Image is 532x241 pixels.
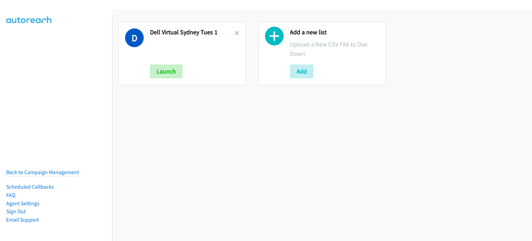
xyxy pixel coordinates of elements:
a: FAQ [6,192,15,198]
a: Back to Campaign Management [6,169,79,175]
h1: D [125,28,144,47]
button: Launch [150,64,183,78]
h2: Add a new list [290,28,379,36]
a: Email Support [6,216,39,223]
h2: Dell Virtual Sydney Tues 1 [150,28,234,36]
button: Add [290,64,313,78]
a: Sign Out [6,208,26,215]
a: Scheduled Callbacks [6,183,54,190]
p: Upload a New CSV File to Dial Down [290,40,379,58]
a: Agent Settings [6,200,39,207]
